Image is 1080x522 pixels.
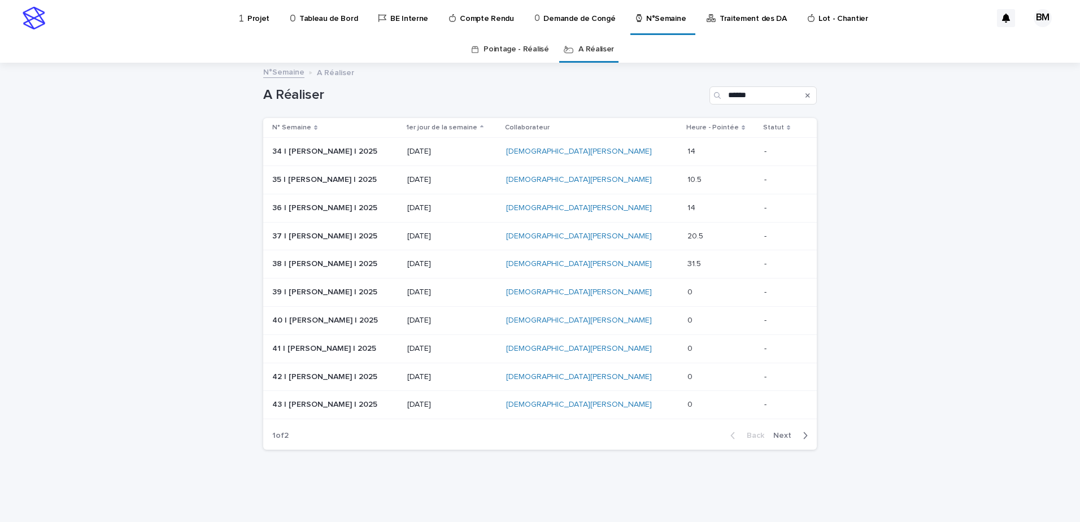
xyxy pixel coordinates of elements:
p: [DATE] [407,175,497,185]
p: - [764,203,799,213]
tr: 39 | [PERSON_NAME] | 202539 | [PERSON_NAME] | 2025 [DATE][DEMOGRAPHIC_DATA][PERSON_NAME] 00 - [263,279,817,307]
p: [DATE] [407,147,497,156]
p: 41 | [PERSON_NAME] | 2025 [272,342,378,354]
p: [DATE] [407,203,497,213]
a: [DEMOGRAPHIC_DATA][PERSON_NAME] [506,344,652,354]
tr: 43 | [PERSON_NAME] | 202543 | [PERSON_NAME] | 2025 [DATE][DEMOGRAPHIC_DATA][PERSON_NAME] 00 - [263,391,817,419]
p: [DATE] [407,400,497,410]
p: 20.5 [687,229,706,241]
a: [DEMOGRAPHIC_DATA][PERSON_NAME] [506,175,652,185]
p: 0 [687,398,695,410]
p: 0 [687,314,695,325]
p: [DATE] [407,288,497,297]
p: N° Semaine [272,121,311,134]
input: Search [709,86,817,105]
p: 38 | [PERSON_NAME] | 2025 [272,257,380,269]
button: Back [721,430,769,441]
p: A Réaliser [317,66,354,78]
h1: A Réaliser [263,87,705,103]
p: 43 | [PERSON_NAME] | 2025 [272,398,380,410]
p: Collaborateur [505,121,550,134]
button: Next [769,430,817,441]
p: - [764,259,799,269]
p: Statut [763,121,784,134]
a: [DEMOGRAPHIC_DATA][PERSON_NAME] [506,203,652,213]
tr: 42 | [PERSON_NAME] | 202542 | [PERSON_NAME] | 2025 [DATE][DEMOGRAPHIC_DATA][PERSON_NAME] 00 - [263,363,817,391]
tr: 38 | [PERSON_NAME] | 202538 | [PERSON_NAME] | 2025 [DATE][DEMOGRAPHIC_DATA][PERSON_NAME] 31.531.5 - [263,250,817,279]
p: [DATE] [407,372,497,382]
tr: 40 | [PERSON_NAME] | 202540 | [PERSON_NAME] | 2025 [DATE][DEMOGRAPHIC_DATA][PERSON_NAME] 00 - [263,306,817,334]
p: 1er jour de la semaine [406,121,477,134]
a: N°Semaine [263,65,304,78]
tr: 41 | [PERSON_NAME] | 202541 | [PERSON_NAME] | 2025 [DATE][DEMOGRAPHIC_DATA][PERSON_NAME] 00 - [263,334,817,363]
p: [DATE] [407,316,497,325]
a: [DEMOGRAPHIC_DATA][PERSON_NAME] [506,232,652,241]
a: [DEMOGRAPHIC_DATA][PERSON_NAME] [506,316,652,325]
p: - [764,175,799,185]
tr: 35 | [PERSON_NAME] | 202535 | [PERSON_NAME] | 2025 [DATE][DEMOGRAPHIC_DATA][PERSON_NAME] 10.510.5 - [263,166,817,194]
p: 42 | [PERSON_NAME] | 2025 [272,370,380,382]
img: stacker-logo-s-only.png [23,7,45,29]
p: - [764,232,799,241]
a: A Réaliser [578,36,614,63]
a: Pointage - Réalisé [484,36,548,63]
tr: 36 | [PERSON_NAME] | 202536 | [PERSON_NAME] | 2025 [DATE][DEMOGRAPHIC_DATA][PERSON_NAME] 1414 - [263,194,817,222]
p: [DATE] [407,344,497,354]
p: - [764,344,799,354]
p: - [764,147,799,156]
p: 31.5 [687,257,703,269]
p: 37 | [PERSON_NAME] | 2025 [272,229,380,241]
a: [DEMOGRAPHIC_DATA][PERSON_NAME] [506,288,652,297]
p: - [764,400,799,410]
tr: 34 | [PERSON_NAME] | 202534 | [PERSON_NAME] | 2025 [DATE][DEMOGRAPHIC_DATA][PERSON_NAME] 1414 - [263,138,817,166]
a: [DEMOGRAPHIC_DATA][PERSON_NAME] [506,147,652,156]
p: 40 | [PERSON_NAME] | 2025 [272,314,380,325]
p: 14 [687,201,698,213]
p: 14 [687,145,698,156]
a: [DEMOGRAPHIC_DATA][PERSON_NAME] [506,259,652,269]
tr: 37 | [PERSON_NAME] | 202537 | [PERSON_NAME] | 2025 [DATE][DEMOGRAPHIC_DATA][PERSON_NAME] 20.520.5 - [263,222,817,250]
p: 35 | [PERSON_NAME] | 2025 [272,173,379,185]
p: 0 [687,285,695,297]
a: [DEMOGRAPHIC_DATA][PERSON_NAME] [506,400,652,410]
p: 36 | [PERSON_NAME] | 2025 [272,201,380,213]
p: 0 [687,342,695,354]
p: - [764,372,799,382]
p: 34 | [PERSON_NAME] | 2025 [272,145,380,156]
p: - [764,316,799,325]
p: Heure - Pointée [686,121,739,134]
a: [DEMOGRAPHIC_DATA][PERSON_NAME] [506,372,652,382]
p: 1 of 2 [263,422,298,450]
p: - [764,288,799,297]
p: [DATE] [407,232,497,241]
p: [DATE] [407,259,497,269]
span: Next [773,432,798,440]
div: BM [1034,9,1052,27]
p: 39 | [PERSON_NAME] | 2025 [272,285,380,297]
p: 10.5 [687,173,704,185]
span: Back [740,432,764,440]
p: 0 [687,370,695,382]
